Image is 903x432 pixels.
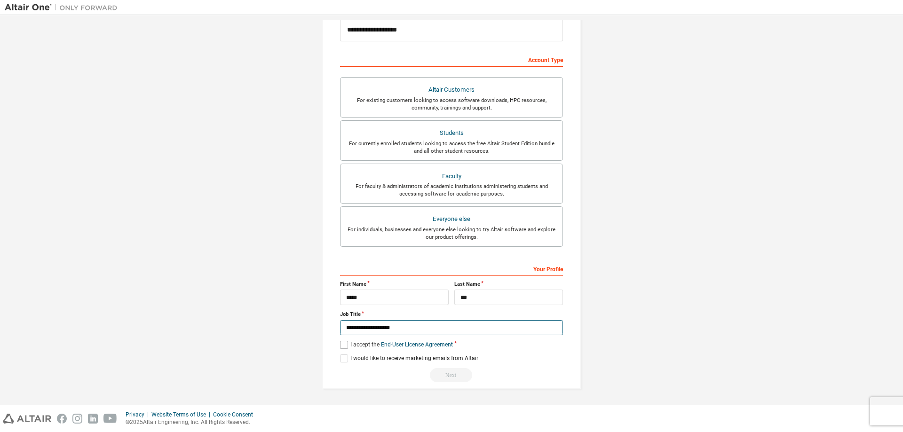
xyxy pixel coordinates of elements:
div: Your Profile [340,261,563,276]
div: Privacy [126,411,151,418]
div: Read and acccept EULA to continue [340,368,563,382]
label: First Name [340,281,449,288]
div: For existing customers looking to access software downloads, HPC resources, community, trainings ... [346,96,557,111]
img: Altair One [5,3,122,12]
div: Website Terms of Use [151,411,213,418]
div: Everyone else [346,212,557,226]
div: Account Type [340,52,563,67]
div: Students [346,126,557,140]
label: I accept the [340,341,453,349]
div: For currently enrolled students looking to access the free Altair Student Edition bundle and all ... [346,140,557,155]
a: End-User License Agreement [381,341,453,348]
div: Faculty [346,170,557,183]
div: Cookie Consent [213,411,259,418]
div: For faculty & administrators of academic institutions administering students and accessing softwa... [346,182,557,197]
img: altair_logo.svg [3,414,51,424]
label: Job Title [340,311,563,318]
img: youtube.svg [103,414,117,424]
img: facebook.svg [57,414,67,424]
label: Last Name [454,281,563,288]
p: © 2025 Altair Engineering, Inc. All Rights Reserved. [126,418,259,426]
label: I would like to receive marketing emails from Altair [340,354,478,362]
img: linkedin.svg [88,414,98,424]
div: Altair Customers [346,83,557,96]
div: For individuals, businesses and everyone else looking to try Altair software and explore our prod... [346,226,557,241]
img: instagram.svg [72,414,82,424]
